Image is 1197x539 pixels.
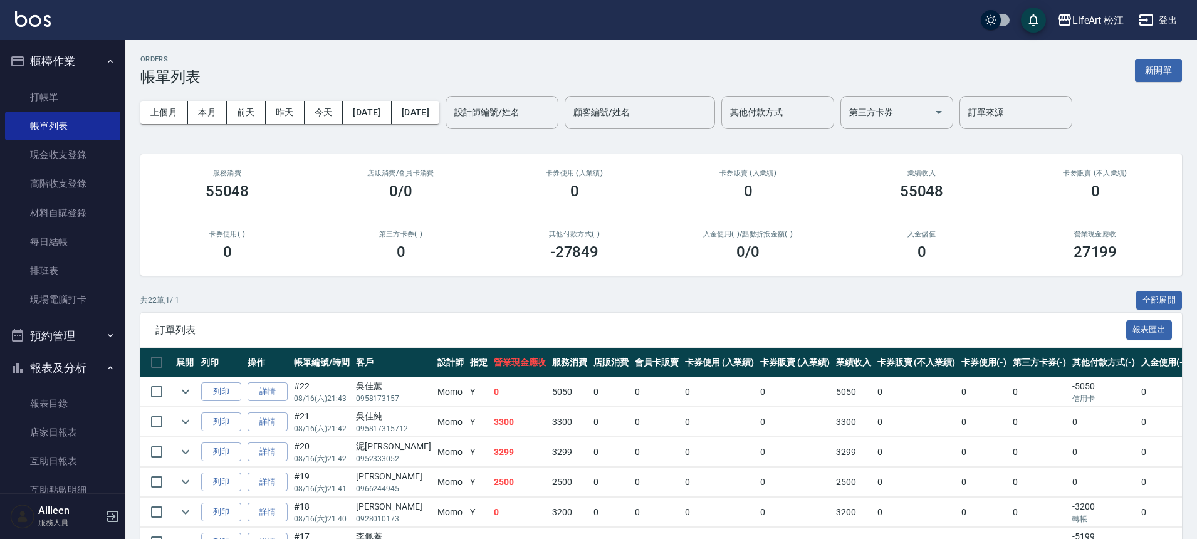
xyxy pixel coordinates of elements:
a: 詳情 [248,503,288,522]
button: 新開單 [1135,59,1182,82]
h3: 0 [223,243,232,261]
td: 0 [1010,377,1070,407]
h5: Ailleen [38,505,102,517]
a: 詳情 [248,412,288,432]
td: 0 [958,437,1010,467]
h3: 55048 [206,182,249,200]
td: Momo [434,468,467,497]
td: 0 [757,468,833,497]
p: 信用卡 [1072,393,1135,404]
p: 08/16 (六) 21:41 [294,483,350,495]
img: Logo [15,11,51,27]
a: 報表匯出 [1126,323,1173,335]
td: 0 [590,377,632,407]
p: 08/16 (六) 21:42 [294,423,350,434]
td: 0 [491,498,550,527]
p: 08/16 (六) 21:43 [294,393,350,404]
p: 服務人員 [38,517,102,528]
h2: 卡券販賣 (入業績) [676,169,820,177]
p: 0958173157 [356,393,431,404]
button: 列印 [201,503,241,522]
td: 0 [958,468,1010,497]
td: 0 [632,498,682,527]
button: [DATE] [343,101,391,124]
button: expand row [176,503,195,521]
th: 操作 [244,348,291,377]
th: 指定 [467,348,491,377]
td: 2500 [491,468,550,497]
h2: 卡券使用(-) [155,230,299,238]
td: 0 [1010,498,1070,527]
td: 3300 [491,407,550,437]
th: 卡券使用(-) [958,348,1010,377]
td: 0 [757,498,833,527]
a: 現金收支登錄 [5,140,120,169]
td: 0 [1069,468,1138,497]
button: 昨天 [266,101,305,124]
div: LifeArt 松江 [1072,13,1124,28]
th: 帳單編號/時間 [291,348,353,377]
th: 其他付款方式(-) [1069,348,1138,377]
td: Y [467,498,491,527]
td: Momo [434,407,467,437]
td: 5050 [833,377,874,407]
h2: ORDERS [140,55,201,63]
span: 訂單列表 [155,324,1126,337]
th: 設計師 [434,348,467,377]
td: Y [467,437,491,467]
td: 0 [632,468,682,497]
div: 吳佳蕙 [356,380,431,393]
h3: 55048 [900,182,944,200]
td: #18 [291,498,353,527]
h3: 0 [744,182,753,200]
button: expand row [176,442,195,461]
td: #20 [291,437,353,467]
td: 3200 [833,498,874,527]
p: 0928010173 [356,513,431,525]
td: 3299 [549,437,590,467]
h2: 卡券使用 (入業績) [503,169,646,177]
a: 詳情 [248,442,288,462]
a: 新開單 [1135,64,1182,76]
td: Y [467,377,491,407]
td: 0 [682,498,758,527]
img: Person [10,504,35,529]
button: expand row [176,412,195,431]
th: 店販消費 [590,348,632,377]
h2: 營業現金應收 [1023,230,1167,238]
a: 每日結帳 [5,228,120,256]
td: 0 [1010,407,1070,437]
td: 0 [1138,498,1189,527]
button: 本月 [188,101,227,124]
td: 0 [1138,407,1189,437]
td: 3300 [549,407,590,437]
th: 業績收入 [833,348,874,377]
a: 詳情 [248,382,288,402]
th: 展開 [173,348,198,377]
td: 0 [590,468,632,497]
td: 0 [682,407,758,437]
h2: 入金儲值 [850,230,993,238]
h2: 店販消費 /會員卡消費 [329,169,473,177]
td: 0 [590,437,632,467]
td: 0 [757,377,833,407]
a: 排班表 [5,256,120,285]
button: 預約管理 [5,320,120,352]
a: 互助日報表 [5,447,120,476]
h3: 帳單列表 [140,68,201,86]
a: 帳單列表 [5,112,120,140]
button: 列印 [201,473,241,492]
div: 吳佳純 [356,410,431,423]
td: 3299 [833,437,874,467]
td: 3299 [491,437,550,467]
td: 5050 [549,377,590,407]
div: [PERSON_NAME] [356,470,431,483]
th: 客戶 [353,348,434,377]
td: #19 [291,468,353,497]
th: 卡券販賣 (入業績) [757,348,833,377]
h2: 入金使用(-) /點數折抵金額(-) [676,230,820,238]
h2: 其他付款方式(-) [503,230,646,238]
button: Open [929,102,949,122]
td: -3200 [1069,498,1138,527]
td: 0 [590,407,632,437]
